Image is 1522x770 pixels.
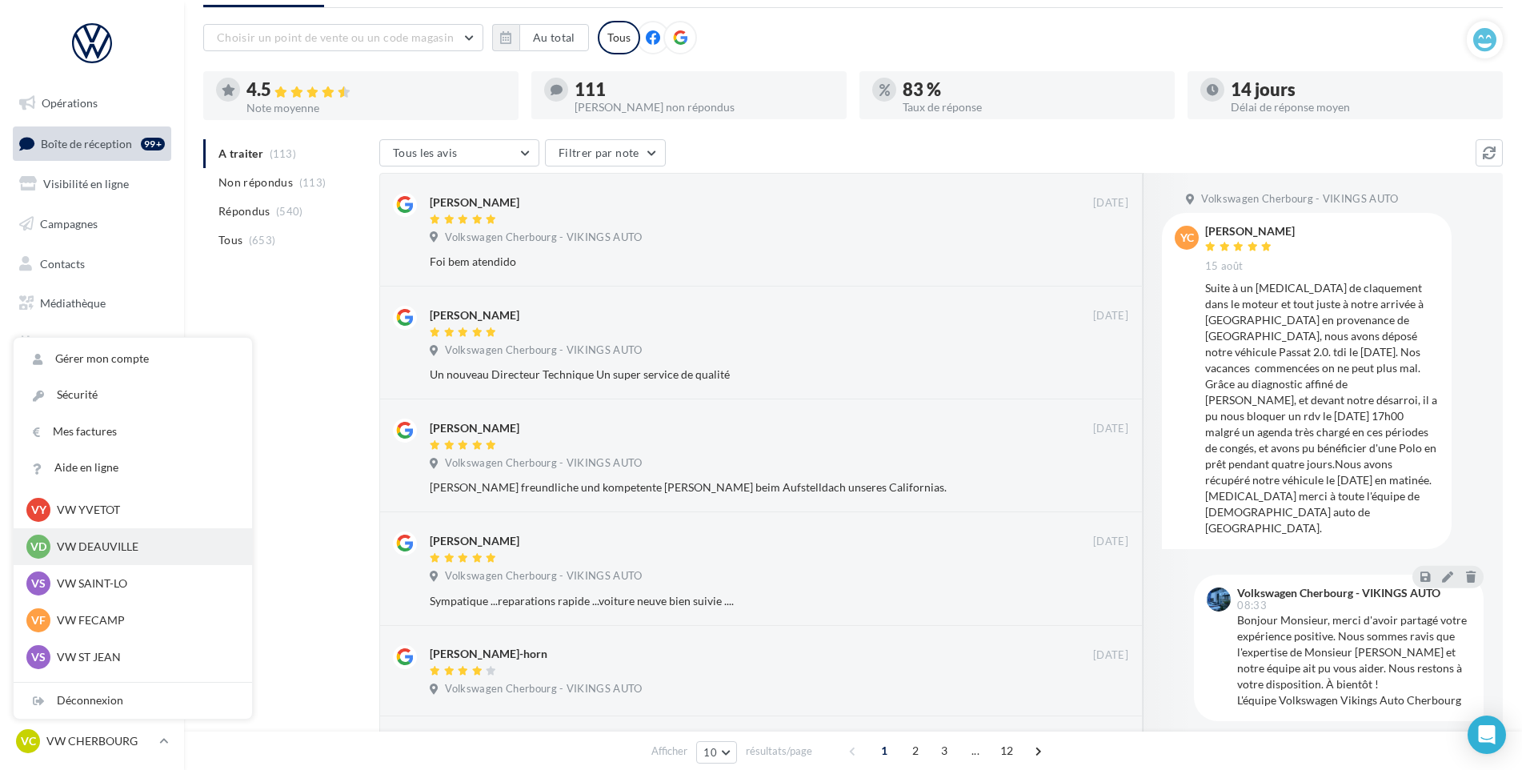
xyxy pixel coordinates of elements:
div: [PERSON_NAME] [430,307,519,323]
div: [PERSON_NAME] non répondus [575,102,834,113]
span: Tous [218,232,242,248]
p: VW YVETOT [57,502,233,518]
p: VW ST JEAN [57,649,233,665]
button: Choisir un point de vente ou un code magasin [203,24,483,51]
a: Opérations [10,86,174,120]
span: VY [31,502,46,518]
span: Volkswagen Cherbourg - VIKINGS AUTO [1201,192,1398,207]
button: 10 [696,741,737,764]
div: [PERSON_NAME] [1205,226,1295,237]
a: Sécurité [14,377,252,413]
div: Note moyenne [246,102,506,114]
a: Mes factures [14,414,252,450]
span: Volkswagen Cherbourg - VIKINGS AUTO [445,569,642,584]
span: Visibilité en ligne [43,177,129,190]
div: Volkswagen Cherbourg - VIKINGS AUTO [1237,588,1440,599]
div: [PERSON_NAME]-horn [430,646,547,662]
div: Déconnexion [14,683,252,719]
span: Boîte de réception [41,136,132,150]
span: VS [31,649,46,665]
span: Volkswagen Cherbourg - VIKINGS AUTO [445,682,642,696]
div: Un nouveau Directeur Technique Un super service de qualité [430,367,1024,383]
button: Au total [492,24,589,51]
div: Taux de réponse [903,102,1162,113]
span: Tous les avis [393,146,458,159]
span: [DATE] [1093,422,1128,436]
span: [DATE] [1093,309,1128,323]
a: Calendrier [10,327,174,360]
span: Non répondus [218,174,293,190]
span: 1 [871,738,897,764]
span: Contacts [40,256,85,270]
span: Volkswagen Cherbourg - VIKINGS AUTO [445,456,642,471]
div: [PERSON_NAME] freundliche und kompetente [PERSON_NAME] beim Aufstelldach unseres Californias. [430,479,1024,495]
a: Boîte de réception99+ [10,126,174,161]
div: 14 jours [1231,81,1490,98]
span: 15 août [1205,259,1243,274]
span: VC [21,733,36,749]
div: Suite à un [MEDICAL_DATA] de claquement dans le moteur et tout juste à notre arrivée à [GEOGRAPHI... [1205,280,1439,536]
span: 10 [703,746,717,759]
span: Médiathèque [40,296,106,310]
span: [DATE] [1093,196,1128,211]
span: Calendrier [40,336,94,350]
span: Répondus [218,203,270,219]
span: 3 [931,738,957,764]
span: VF [31,612,46,628]
span: résultats/page [746,744,812,759]
a: PLV et print personnalisable [10,367,174,414]
div: [PERSON_NAME] [430,533,519,549]
span: (540) [276,205,303,218]
a: Visibilité en ligne [10,167,174,201]
div: Open Intercom Messenger [1468,716,1506,754]
div: 4.5 [246,81,506,99]
span: 08:33 [1237,600,1267,611]
span: VD [30,539,46,555]
div: Foi bem atendido [430,254,1024,270]
div: [PERSON_NAME] [430,195,519,211]
span: Opérations [42,96,98,110]
div: Sympatique ...reparations rapide ...voiture neuve bien suivie .... [430,593,1024,609]
span: Choisir un point de vente ou un code magasin [217,30,454,44]
p: VW DEAUVILLE [57,539,233,555]
div: 83 % [903,81,1162,98]
div: [PERSON_NAME] [430,420,519,436]
span: 2 [903,738,928,764]
a: Aide en ligne [14,450,252,486]
div: 111 [575,81,834,98]
a: Gérer mon compte [14,341,252,377]
button: Au total [519,24,589,51]
span: (113) [299,176,326,189]
span: Volkswagen Cherbourg - VIKINGS AUTO [445,343,642,358]
span: YC [1180,230,1194,246]
a: Campagnes DataOnDemand [10,419,174,467]
p: VW CHERBOURG [46,733,153,749]
a: Médiathèque [10,287,174,320]
span: 12 [994,738,1020,764]
button: Tous les avis [379,139,539,166]
span: VS [31,575,46,592]
button: Filtrer par note [545,139,666,166]
span: ... [963,738,988,764]
div: Bonjour Monsieur, merci d'avoir partagé votre expérience positive. Nous sommes ravis que l'expert... [1237,612,1471,708]
p: VW FECAMP [57,612,233,628]
span: (653) [249,234,276,247]
span: Volkswagen Cherbourg - VIKINGS AUTO [445,231,642,245]
span: [DATE] [1093,648,1128,663]
a: Contacts [10,247,174,281]
span: Campagnes [40,217,98,231]
p: VW SAINT-LO [57,575,233,592]
span: Afficher [651,744,687,759]
div: 99+ [141,138,165,150]
div: Délai de réponse moyen [1231,102,1490,113]
a: VC VW CHERBOURG [13,726,171,756]
span: [DATE] [1093,535,1128,549]
div: Tous [598,21,640,54]
a: Campagnes [10,207,174,241]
